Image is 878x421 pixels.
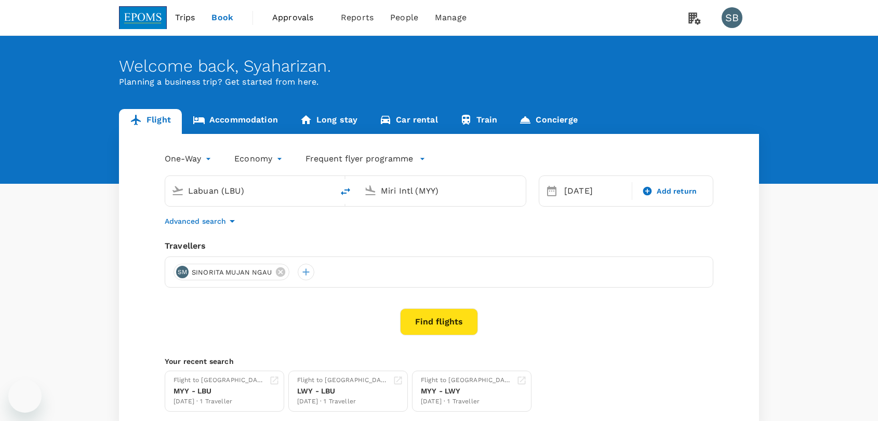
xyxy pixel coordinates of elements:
[341,11,374,24] span: Reports
[381,183,504,199] input: Going to
[297,397,389,407] div: [DATE] · 1 Traveller
[182,109,289,134] a: Accommodation
[234,151,285,167] div: Economy
[390,11,418,24] span: People
[165,240,713,252] div: Travellers
[185,267,278,278] span: SINORITA MUJAN NGAU
[175,11,195,24] span: Trips
[174,397,265,407] div: [DATE] · 1 Traveller
[165,216,226,226] p: Advanced search
[435,11,467,24] span: Manage
[174,375,265,386] div: Flight to [GEOGRAPHIC_DATA]
[188,183,311,199] input: Depart from
[165,356,713,366] p: Your recent search
[560,181,630,201] div: [DATE]
[400,308,478,335] button: Find flights
[119,76,759,88] p: Planning a business trip? Get started from here.
[176,266,189,278] div: SM
[297,375,389,386] div: Flight to [GEOGRAPHIC_DATA]
[368,109,449,134] a: Car rental
[333,179,358,204] button: delete
[119,57,759,76] div: Welcome back , Syaharizan .
[174,264,289,280] div: SMSINORITA MUJAN NGAU
[722,7,742,28] div: SB
[174,386,265,397] div: MYY - LBU
[165,215,238,227] button: Advanced search
[305,153,413,165] p: Frequent flyer programme
[508,109,588,134] a: Concierge
[421,375,512,386] div: Flight to [GEOGRAPHIC_DATA]
[289,109,368,134] a: Long stay
[119,6,167,29] img: EPOMS SDN BHD
[211,11,233,24] span: Book
[8,379,42,413] iframe: Button to launch messaging window
[657,186,697,197] span: Add return
[326,189,328,192] button: Open
[518,189,521,192] button: Open
[305,153,425,165] button: Frequent flyer programme
[421,386,512,397] div: MYY - LWY
[449,109,509,134] a: Train
[165,151,214,167] div: One-Way
[272,11,324,24] span: Approvals
[297,386,389,397] div: LWY - LBU
[421,397,512,407] div: [DATE] · 1 Traveller
[119,109,182,134] a: Flight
